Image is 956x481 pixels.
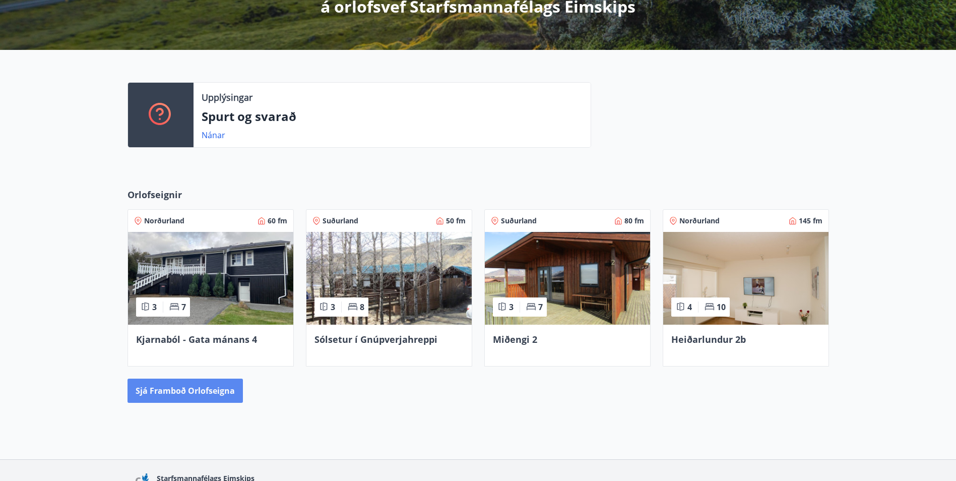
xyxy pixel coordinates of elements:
span: Sólsetur í Gnúpverjahreppi [314,333,437,345]
span: 145 fm [799,216,822,226]
span: 80 fm [624,216,644,226]
span: Suðurland [323,216,358,226]
span: 3 [331,302,335,313]
p: Upplýsingar [202,91,252,104]
p: Spurt og svarað [202,108,583,125]
span: 60 fm [268,216,287,226]
span: 10 [717,302,726,313]
span: Kjarnaból - Gata mánans 4 [136,333,257,345]
span: Heiðarlundur 2b [671,333,746,345]
span: Orlofseignir [128,188,182,201]
span: Norðurland [144,216,184,226]
img: Paella dish [485,232,650,325]
span: Miðengi 2 [493,333,537,345]
span: 3 [152,302,157,313]
span: 50 fm [446,216,466,226]
img: Paella dish [663,232,828,325]
span: Norðurland [679,216,720,226]
span: 3 [509,302,514,313]
button: Sjá framboð orlofseigna [128,379,243,403]
span: Suðurland [501,216,537,226]
span: 8 [360,302,364,313]
img: Paella dish [128,232,293,325]
span: 7 [181,302,186,313]
span: 7 [538,302,543,313]
a: Nánar [202,130,225,141]
span: 4 [687,302,692,313]
img: Paella dish [306,232,472,325]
